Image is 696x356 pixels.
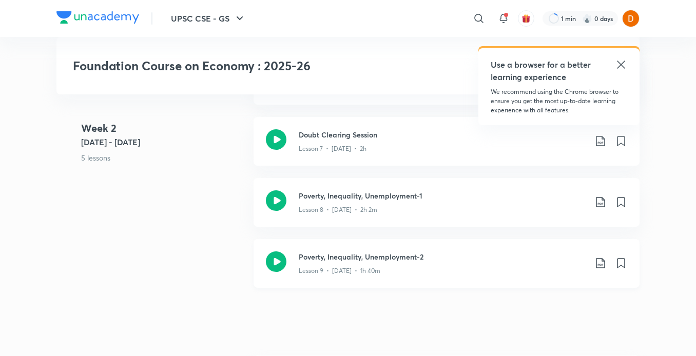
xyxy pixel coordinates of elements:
[299,144,366,153] p: Lesson 7 • [DATE] • 2h
[518,10,534,27] button: avatar
[299,205,377,214] p: Lesson 8 • [DATE] • 2h 2m
[299,129,586,140] h3: Doubt Clearing Session
[491,87,627,115] p: We recommend using the Chrome browser to ensure you get the most up-to-date learning experience w...
[491,58,593,83] h5: Use a browser for a better learning experience
[165,8,252,29] button: UPSC CSE - GS
[299,190,586,201] h3: Poverty, Inequality, Unemployment-1
[56,11,139,24] img: Company Logo
[254,239,640,300] a: Poverty, Inequality, Unemployment-2Lesson 9 • [DATE] • 1h 40m
[81,136,245,148] h5: [DATE] - [DATE]
[254,178,640,239] a: Poverty, Inequality, Unemployment-1Lesson 8 • [DATE] • 2h 2m
[622,10,640,27] img: Dalpatsinh Rao
[521,14,531,23] img: avatar
[582,13,592,24] img: streak
[254,117,640,178] a: Doubt Clearing SessionLesson 7 • [DATE] • 2h
[81,152,245,163] p: 5 lessons
[56,11,139,26] a: Company Logo
[299,266,380,275] p: Lesson 9 • [DATE] • 1h 40m
[73,58,475,73] h3: Foundation Course on Economy : 2025-26
[299,251,586,262] h3: Poverty, Inequality, Unemployment-2
[81,121,245,136] h4: Week 2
